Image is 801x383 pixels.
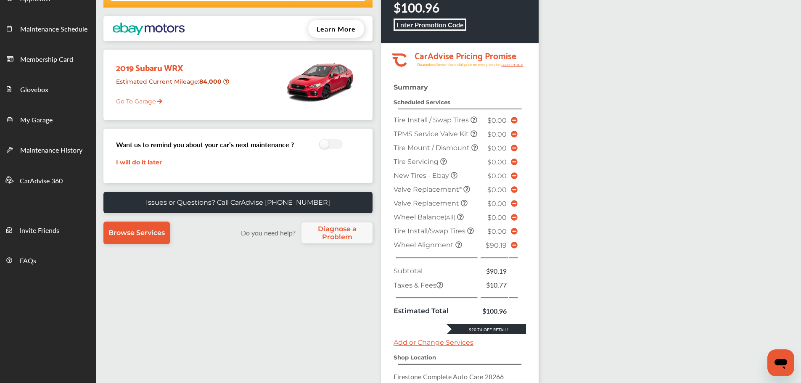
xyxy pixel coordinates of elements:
[480,278,509,292] td: $10.77
[103,192,373,213] a: Issues or Questions? Call CarAdvise [PHONE_NUMBER]
[108,229,165,237] span: Browse Services
[394,213,457,221] span: Wheel Balance
[394,99,450,106] strong: Scheduled Services
[20,225,59,236] span: Invite Friends
[199,78,223,85] strong: 84,000
[487,227,507,235] span: $0.00
[110,91,162,107] a: Go To Garage
[487,144,507,152] span: $0.00
[487,116,507,124] span: $0.00
[394,338,473,346] a: Add or Change Services
[487,200,507,208] span: $0.00
[394,144,471,152] span: Tire Mount / Dismount
[146,198,330,206] p: Issues or Questions? Call CarAdvise [PHONE_NUMBER]
[394,281,443,289] span: Taxes & Fees
[0,74,96,104] a: Glovebox
[394,372,504,381] span: Firestone Complete Auto Care 28266
[480,304,509,318] td: $100.96
[391,264,480,278] td: Subtotal
[237,228,299,238] label: Do you need help?
[103,222,170,244] a: Browse Services
[0,134,96,164] a: Maintenance History
[394,158,440,166] span: Tire Servicing
[501,62,523,67] tspan: Learn more
[20,145,82,156] span: Maintenance History
[394,172,451,180] span: New Tires - Ebay
[767,349,794,376] iframe: Button to launch messaging window
[394,185,463,193] span: Valve Replacement*
[487,214,507,222] span: $0.00
[417,62,501,67] tspan: Guaranteed lower than retail price on every service.
[20,24,87,35] span: Maintenance Schedule
[487,172,507,180] span: $0.00
[20,54,73,65] span: Membership Card
[480,264,509,278] td: $90.19
[317,24,356,34] span: Learn More
[0,104,96,134] a: My Garage
[391,304,480,318] td: Estimated Total
[20,176,63,187] span: CarAdvise 360
[20,256,36,267] span: FAQs
[394,354,436,361] strong: Shop Location
[110,74,233,96] div: Estimated Current Mileage :
[397,20,464,29] b: Enter Promotion Code
[394,116,471,124] span: Tire Install / Swap Tires
[0,43,96,74] a: Membership Card
[284,54,356,108] img: mobile_12794_st0640_046.jpg
[116,140,294,149] h3: Want us to remind you about your car’s next maintenance ?
[447,327,526,333] div: $20.74 Off Retail!
[110,54,233,74] div: 2019 Subaru WRX
[301,222,373,243] a: Diagnose a Problem
[394,227,467,235] span: Tire Install/Swap Tires
[0,13,96,43] a: Maintenance Schedule
[415,48,516,63] tspan: CarAdvise Pricing Promise
[116,158,162,166] a: I will do it later
[394,83,428,91] strong: Summary
[20,115,53,126] span: My Garage
[306,225,368,241] span: Diagnose a Problem
[487,158,507,166] span: $0.00
[20,85,48,95] span: Glovebox
[486,241,507,249] span: $90.19
[444,214,455,221] small: (All)
[394,241,455,249] span: Wheel Alignment
[394,199,461,207] span: Valve Replacement
[487,130,507,138] span: $0.00
[394,130,471,138] span: TPMS Service Valve Kit
[487,186,507,194] span: $0.00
